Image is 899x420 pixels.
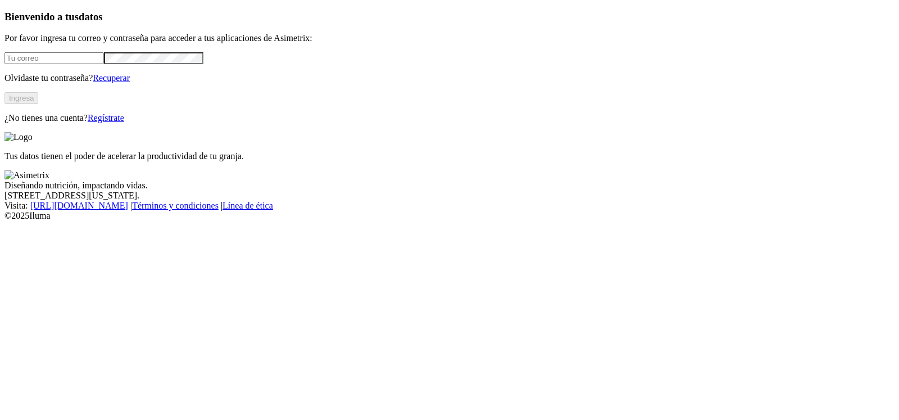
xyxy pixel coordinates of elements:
[4,92,38,104] button: Ingresa
[4,180,895,191] div: Diseñando nutrición, impactando vidas.
[88,113,124,123] a: Regístrate
[4,132,33,142] img: Logo
[4,33,895,43] p: Por favor ingresa tu correo y contraseña para acceder a tus aplicaciones de Asimetrix:
[4,73,895,83] p: Olvidaste tu contraseña?
[4,11,895,23] h3: Bienvenido a tus
[30,201,128,210] a: [URL][DOMAIN_NAME]
[4,201,895,211] div: Visita : | |
[93,73,130,83] a: Recuperar
[4,211,895,221] div: © 2025 Iluma
[79,11,103,22] span: datos
[4,52,104,64] input: Tu correo
[4,151,895,161] p: Tus datos tienen el poder de acelerar la productividad de tu granja.
[4,191,895,201] div: [STREET_ADDRESS][US_STATE].
[4,170,49,180] img: Asimetrix
[223,201,273,210] a: Línea de ética
[4,113,895,123] p: ¿No tienes una cuenta?
[132,201,219,210] a: Términos y condiciones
